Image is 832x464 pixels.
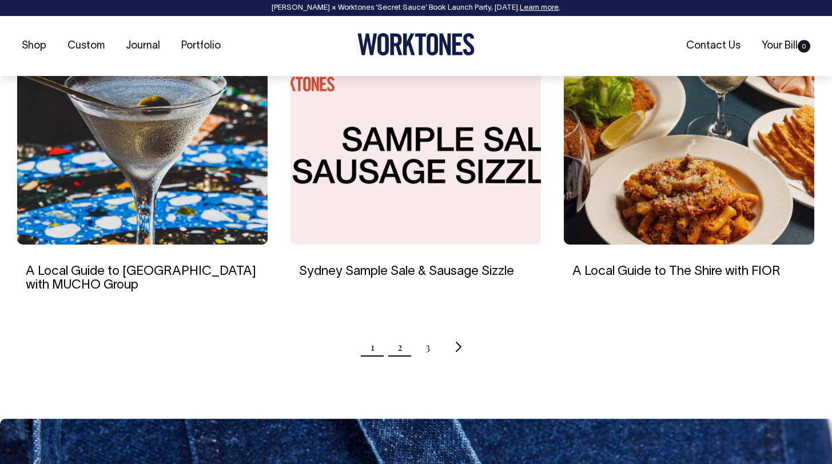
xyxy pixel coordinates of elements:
[299,266,514,277] a: Sydney Sample Sale & Sausage Sizzle
[11,4,821,12] div: [PERSON_NAME] × Worktones ‘Secret Sauce’ Book Launch Party, [DATE]. .
[520,5,559,11] a: Learn more
[682,37,745,55] a: Contact Us
[17,333,815,361] nav: Pagination
[572,266,781,277] a: A Local Guide to The Shire with FIOR
[564,25,814,245] img: A Local Guide to The Shire with FIOR
[63,37,109,55] a: Custom
[371,333,375,361] span: Page 1
[177,37,225,55] a: Portfolio
[425,333,430,361] a: Page 3
[17,37,51,55] a: Shop
[17,25,268,245] img: A Local Guide to Inner City Sydney with MUCHO Group
[26,266,256,291] a: A Local Guide to [GEOGRAPHIC_DATA] with MUCHO Group
[290,25,541,245] img: Sydney Sample Sale & Sausage Sizzle
[121,37,165,55] a: Journal
[757,37,815,55] a: Your Bill0
[798,40,810,53] span: 0
[397,333,403,361] a: Page 2
[453,333,462,361] a: Next page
